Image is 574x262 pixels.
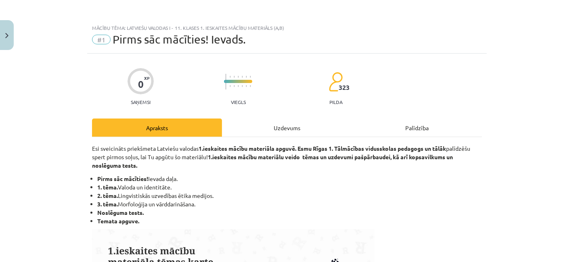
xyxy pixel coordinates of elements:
[238,76,239,78] img: icon-short-line-57e1e144782c952c97e751825c79c345078a6d821885a25fce030b3d8c18986b.svg
[234,76,235,78] img: icon-short-line-57e1e144782c952c97e751825c79c345078a6d821885a25fce030b3d8c18986b.svg
[238,85,239,87] img: icon-short-line-57e1e144782c952c97e751825c79c345078a6d821885a25fce030b3d8c18986b.svg
[230,85,230,87] img: icon-short-line-57e1e144782c952c97e751825c79c345078a6d821885a25fce030b3d8c18986b.svg
[97,183,482,191] li: Valoda un identitāte.
[246,85,247,87] img: icon-short-line-57e1e144782c952c97e751825c79c345078a6d821885a25fce030b3d8c18986b.svg
[97,217,139,225] strong: Temata apguve.
[242,85,243,87] img: icon-short-line-57e1e144782c952c97e751825c79c345078a6d821885a25fce030b3d8c18986b.svg
[97,192,118,199] strong: 2. tēma.
[97,175,482,183] li: Ievada daļa.
[234,85,235,87] img: icon-short-line-57e1e144782c952c97e751825c79c345078a6d821885a25fce030b3d8c18986b.svg
[230,76,230,78] img: icon-short-line-57e1e144782c952c97e751825c79c345078a6d821885a25fce030b3d8c18986b.svg
[97,175,148,182] strong: Pirms sāc mācīties!
[97,200,118,208] strong: 3. tēma.
[352,119,482,137] div: Palīdzība
[242,76,243,78] img: icon-short-line-57e1e144782c952c97e751825c79c345078a6d821885a25fce030b3d8c18986b.svg
[97,183,118,191] strong: 1. tēma.
[250,76,251,78] img: icon-short-line-57e1e144782c952c97e751825c79c345078a6d821885a25fce030b3d8c18986b.svg
[92,25,482,31] div: Mācību tēma: Latviešu valodas i - 11. klases 1. ieskaites mācību materiāls (a,b)
[199,145,446,152] b: 1.ieskaites mācību materiāla apguvē. Esmu Rīgas 1. Tālmācības vidusskolas pedagogs un tālāk
[97,209,144,216] strong: Noslēguma tests.
[97,191,482,200] li: Lingvistiskās uzvedības ētika medijos.
[92,144,482,170] p: Esi sveicināts priekšmeta Latviešu valodas palīdzēšu spert pirmos soļus, lai Tu apgūtu šo materiālu!
[222,119,352,137] div: Uzdevums
[113,33,246,46] span: Pirms sāc mācīties! Ievads.
[138,79,144,90] div: 0
[92,153,453,169] b: 1.ieskaites mācību materiālu veido tēmas un uzdevumi pašpārbaudei, kā arī kopsavilkums un noslēgu...
[231,99,246,105] p: Viegls
[97,200,482,208] li: Morfoloģija un vārddarināšana.
[128,99,154,105] p: Saņemsi
[92,35,111,44] span: #1
[329,72,343,92] img: students-c634bb4e5e11cddfef0936a35e636f08e4e9abd3cc4e673bd6f9a4125e45ecb1.svg
[329,99,342,105] p: pilda
[250,85,251,87] img: icon-short-line-57e1e144782c952c97e751825c79c345078a6d821885a25fce030b3d8c18986b.svg
[144,76,149,80] span: XP
[5,33,8,38] img: icon-close-lesson-0947bae3869378f0d4975bcd49f059093ad1ed9edebbc8119c70593378902aed.svg
[339,84,350,91] span: 323
[246,76,247,78] img: icon-short-line-57e1e144782c952c97e751825c79c345078a6d821885a25fce030b3d8c18986b.svg
[92,119,222,137] div: Apraksts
